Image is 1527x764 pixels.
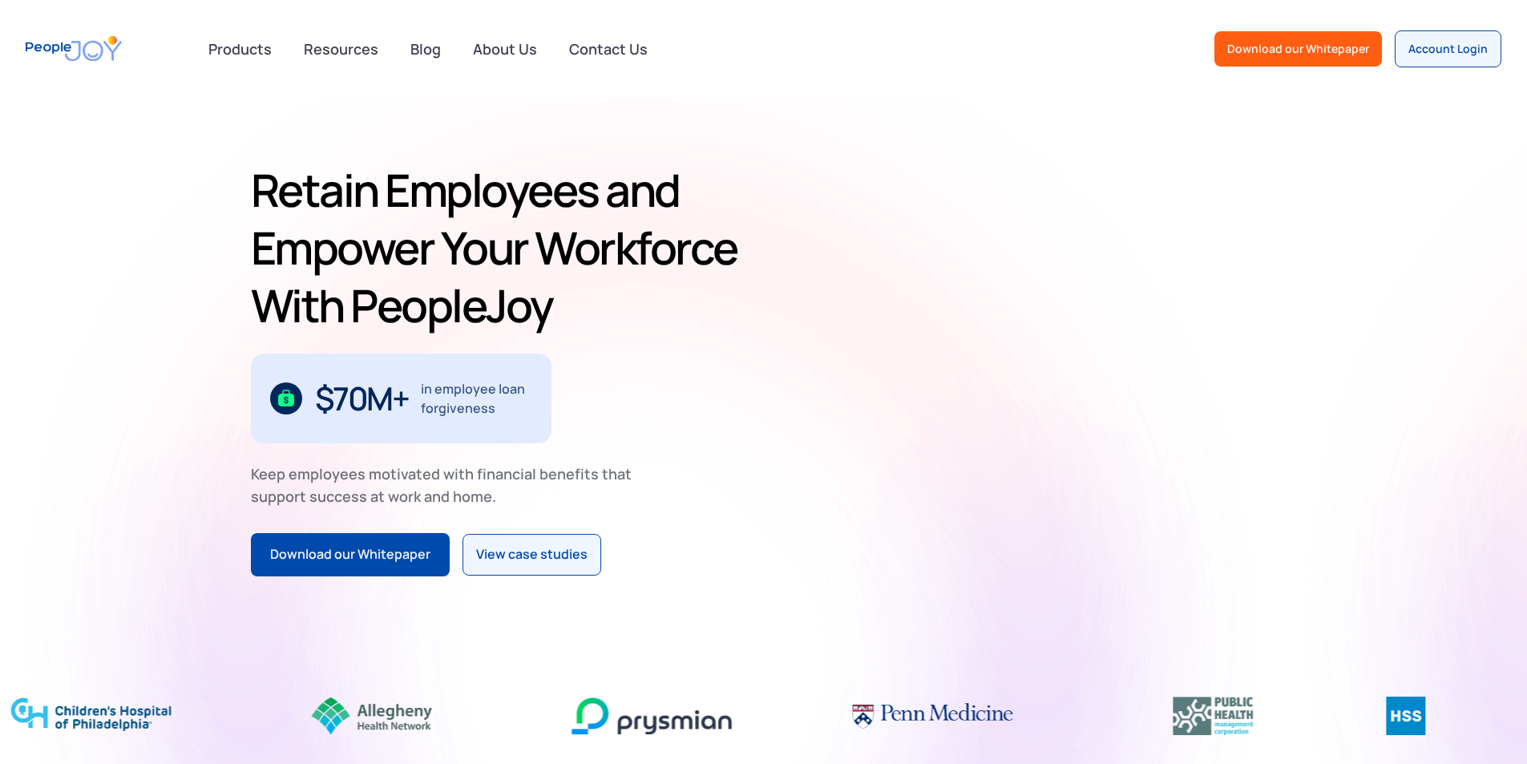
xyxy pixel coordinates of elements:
[559,31,657,67] a: Contact Us
[26,26,122,71] a: home
[251,354,551,443] div: 1 / 3
[251,463,645,507] div: Keep employees motivated with financial benefits that support success at work and home.
[463,31,547,67] a: About Us
[294,31,388,67] a: Resources
[315,386,409,411] div: $70M+
[421,379,532,418] div: in employee loan forgiveness
[1214,31,1382,67] a: Download our Whitepaper
[463,534,601,576] a: View case studies
[270,544,430,565] div: Download our Whitepaper
[251,533,450,576] a: Download our Whitepaper
[199,33,281,65] div: Products
[1395,30,1501,67] a: Account Login
[1408,41,1488,57] div: Account Login
[251,161,757,334] h1: Retain Employees and Empower Your Workforce With PeopleJoy
[1227,41,1369,57] div: Download our Whitepaper
[476,544,588,565] div: View case studies
[401,31,450,67] a: Blog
